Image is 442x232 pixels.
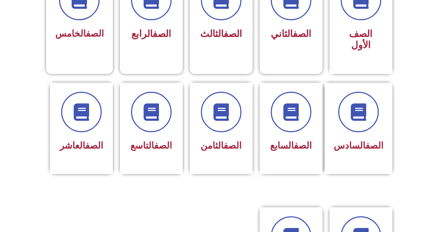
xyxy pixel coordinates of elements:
[85,140,103,151] a: الصف
[365,140,383,151] a: الصف
[293,28,311,39] a: الصف
[334,140,383,151] span: السادس
[294,140,312,151] a: الصف
[60,140,103,151] span: العاشر
[153,28,171,39] a: الصف
[130,140,172,151] span: التاسع
[349,28,372,51] span: الصف الأول
[224,140,241,151] a: الصف
[271,28,311,39] span: الثاني
[154,140,172,151] a: الصف
[201,140,241,151] span: الثامن
[86,28,104,39] a: الصف
[131,28,171,39] span: الرابع
[270,140,312,151] span: السابع
[200,28,242,39] span: الثالث
[224,28,242,39] a: الصف
[55,28,104,39] span: الخامس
